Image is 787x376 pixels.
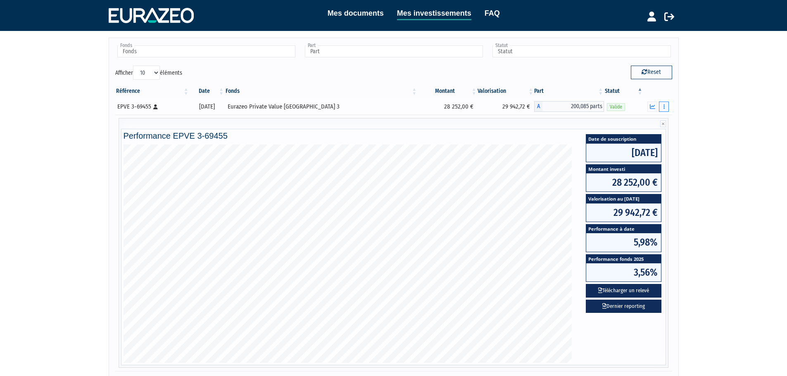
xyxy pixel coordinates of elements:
[586,165,661,173] span: Montant investi
[418,84,477,98] th: Montant: activer pour trier la colonne par ordre croissant
[153,104,158,109] i: [Français] Personne physique
[586,225,661,233] span: Performance à date
[485,7,500,19] a: FAQ
[133,66,160,80] select: Afficheréléments
[586,263,661,281] span: 3,56%
[328,7,384,19] a: Mes documents
[586,233,661,251] span: 5,98%
[607,103,625,111] span: Valide
[534,84,604,98] th: Part: activer pour trier la colonne par ordre croissant
[228,102,415,111] div: Eurazeo Private Value [GEOGRAPHIC_DATA] 3
[397,7,471,20] a: Mes investissements
[193,102,222,111] div: [DATE]
[109,8,194,23] img: 1732889491-logotype_eurazeo_blanc_rvb.png
[631,66,672,79] button: Reset
[586,255,661,263] span: Performance fonds 2025
[586,194,661,203] span: Valorisation au [DATE]
[534,101,542,112] span: A
[124,131,664,140] h4: Performance EPVE 3-69455
[586,135,661,143] span: Date de souscription
[117,102,187,111] div: EPVE 3-69455
[586,173,661,192] span: 28 252,00 €
[586,144,661,162] span: [DATE]
[604,84,643,98] th: Statut : activer pour trier la colonne par ordre d&eacute;croissant
[586,300,661,313] a: Dernier reporting
[115,66,182,80] label: Afficher éléments
[478,98,535,115] td: 29 942,72 €
[418,98,477,115] td: 28 252,00 €
[586,284,661,298] button: Télécharger un relevé
[190,84,225,98] th: Date: activer pour trier la colonne par ordre croissant
[115,84,190,98] th: Référence : activer pour trier la colonne par ordre croissant
[542,101,604,112] span: 200,085 parts
[225,84,418,98] th: Fonds: activer pour trier la colonne par ordre croissant
[478,84,535,98] th: Valorisation: activer pour trier la colonne par ordre croissant
[534,101,604,112] div: A - Eurazeo Private Value Europe 3
[586,203,661,222] span: 29 942,72 €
